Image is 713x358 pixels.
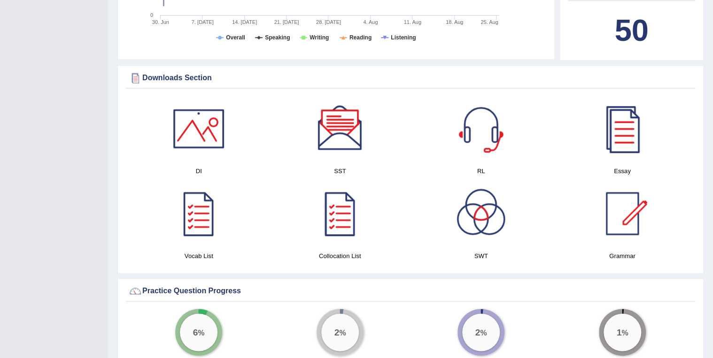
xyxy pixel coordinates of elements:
[415,251,547,261] h4: SWT
[321,313,359,351] div: %
[316,19,341,25] tspan: 28. [DATE]
[232,19,257,25] tspan: 14. [DATE]
[404,19,421,25] tspan: 11. Aug
[226,34,245,41] tspan: Overall
[133,166,265,176] h4: DI
[462,313,500,351] div: %
[557,166,689,176] h4: Essay
[604,313,641,351] div: %
[193,327,198,337] big: 6
[446,19,463,25] tspan: 18. Aug
[334,327,339,337] big: 2
[480,19,498,25] tspan: 25. Aug
[616,327,621,337] big: 1
[349,34,372,41] tspan: Reading
[133,251,265,261] h4: Vocab List
[274,251,406,261] h4: Collocation List
[310,34,329,41] tspan: Writing
[265,34,290,41] tspan: Speaking
[192,19,214,25] tspan: 7. [DATE]
[363,19,378,25] tspan: 4. Aug
[475,327,480,337] big: 2
[152,19,169,25] tspan: 30. Jun
[128,71,693,85] div: Downloads Section
[614,13,648,47] b: 50
[557,251,689,261] h4: Grammar
[274,166,406,176] h4: SST
[180,313,217,351] div: %
[415,166,547,176] h4: RL
[274,19,299,25] tspan: 21. [DATE]
[150,12,153,18] text: 0
[391,34,416,41] tspan: Listening
[128,284,693,298] div: Practice Question Progress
